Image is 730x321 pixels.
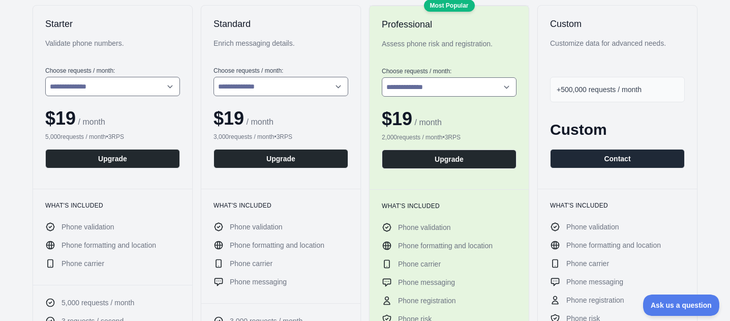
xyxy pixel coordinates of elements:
[550,149,685,168] button: Contact
[643,295,720,316] iframe: Toggle Customer Support
[214,149,348,168] button: Upgrade
[550,201,685,210] h3: What's included
[382,202,516,210] h3: What's included
[214,201,348,210] h3: What's included
[382,150,516,169] button: Upgrade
